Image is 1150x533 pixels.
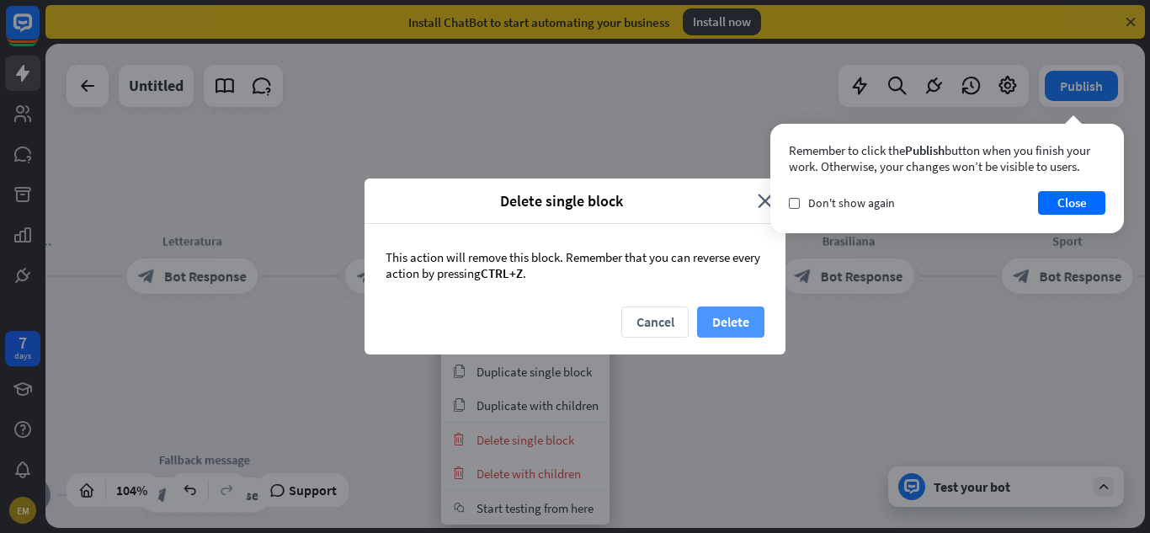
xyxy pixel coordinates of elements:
[481,265,523,281] span: CTRL+Z
[789,142,1105,174] div: Remember to click the button when you finish your work. Otherwise, your changes won’t be visible ...
[905,142,945,158] span: Publish
[697,306,764,338] button: Delete
[365,224,785,306] div: This action will remove this block. Remember that you can reverse every action by pressing .
[758,191,773,211] i: close
[1038,191,1105,215] button: Close
[808,195,895,211] span: Don't show again
[377,191,745,211] span: Delete single block
[621,306,689,338] button: Cancel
